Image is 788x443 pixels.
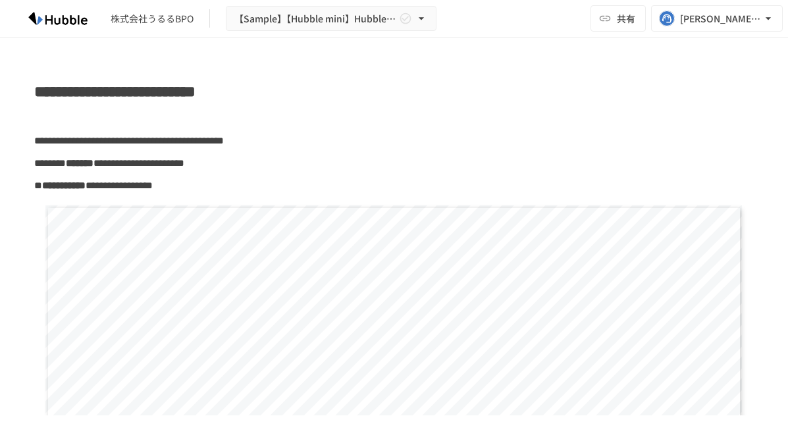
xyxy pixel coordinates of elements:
button: 【Sample】【Hubble mini】Hubble×企業名 オンボーディングプロジェクト [226,6,436,32]
span: 共有 [617,11,635,26]
div: [PERSON_NAME][EMAIL_ADDRESS][PERSON_NAME][DOMAIN_NAME] [680,11,762,27]
button: 共有 [591,5,646,32]
button: [PERSON_NAME][EMAIL_ADDRESS][PERSON_NAME][DOMAIN_NAME] [651,5,783,32]
img: HzDRNkGCf7KYO4GfwKnzITak6oVsp5RHeZBEM1dQFiQ [16,8,100,29]
span: 【Sample】【Hubble mini】Hubble×企業名 オンボーディングプロジェクト [234,11,396,27]
div: 株式会社うるるBPO [111,12,194,26]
